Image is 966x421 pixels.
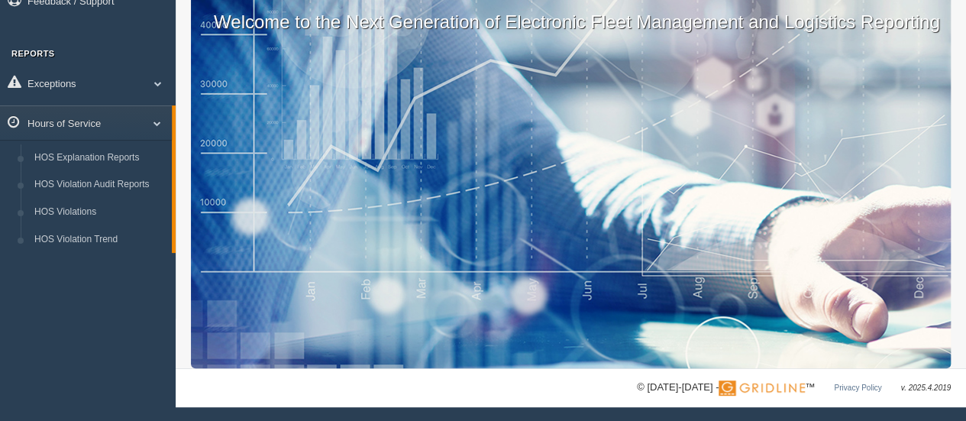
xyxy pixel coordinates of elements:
[27,226,172,254] a: HOS Violation Trend
[27,171,172,199] a: HOS Violation Audit Reports
[27,199,172,226] a: HOS Violations
[834,384,881,392] a: Privacy Policy
[27,144,172,172] a: HOS Explanation Reports
[901,384,951,392] span: v. 2025.4.2019
[719,381,805,396] img: Gridline
[637,380,951,396] div: © [DATE]-[DATE] - ™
